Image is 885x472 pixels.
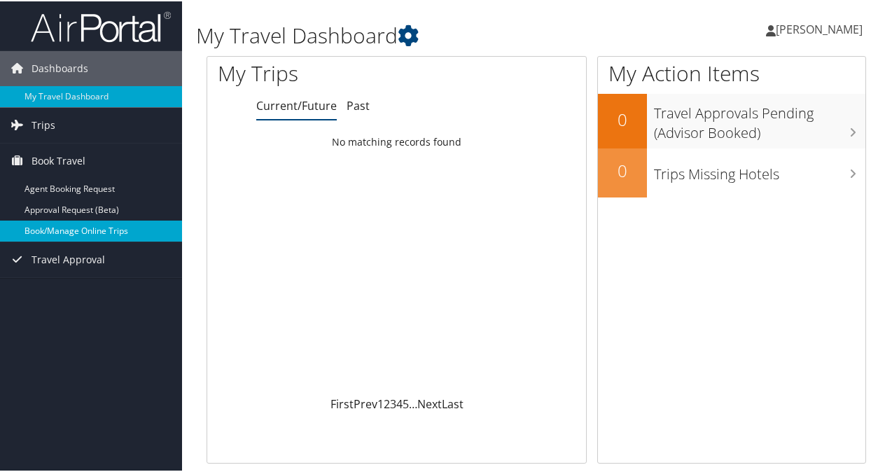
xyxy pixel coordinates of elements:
h1: My Action Items [598,57,865,87]
h3: Trips Missing Hotels [654,156,865,183]
a: 1 [377,395,384,410]
a: 4 [396,395,403,410]
span: Travel Approval [32,241,105,276]
span: Trips [32,106,55,141]
td: No matching records found [207,128,586,153]
h2: 0 [598,106,647,130]
a: 5 [403,395,409,410]
a: First [330,395,354,410]
span: Book Travel [32,142,85,177]
h1: My Travel Dashboard [196,20,650,49]
a: Prev [354,395,377,410]
a: Next [417,395,442,410]
h1: My Trips [218,57,418,87]
a: Current/Future [256,97,337,112]
a: 0Travel Approvals Pending (Advisor Booked) [598,92,865,146]
a: 3 [390,395,396,410]
a: 0Trips Missing Hotels [598,147,865,196]
img: airportal-logo.png [31,9,171,42]
span: Dashboards [32,50,88,85]
a: 2 [384,395,390,410]
a: Last [442,395,464,410]
span: [PERSON_NAME] [776,20,863,36]
span: … [409,395,417,410]
h2: 0 [598,158,647,181]
h3: Travel Approvals Pending (Advisor Booked) [654,95,865,141]
a: [PERSON_NAME] [766,7,877,49]
a: Past [347,97,370,112]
